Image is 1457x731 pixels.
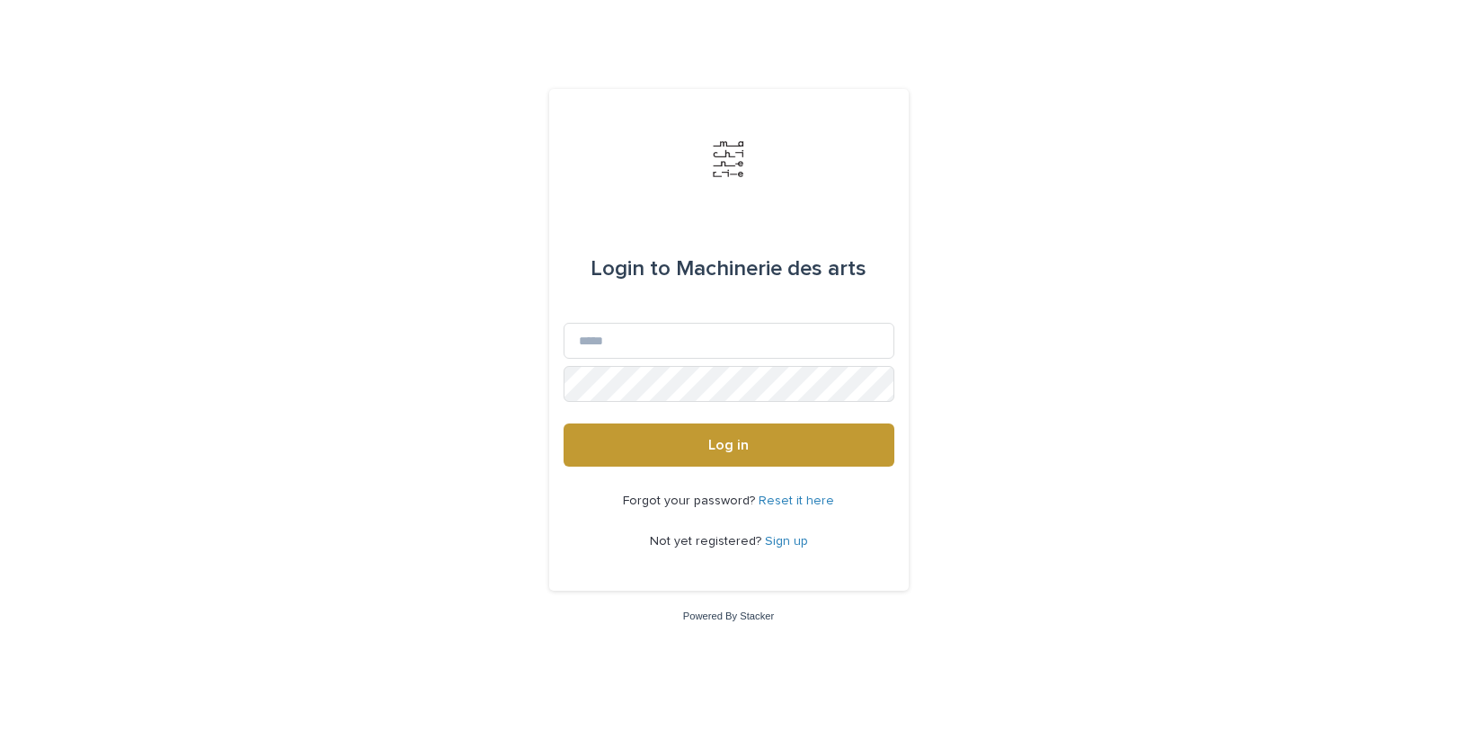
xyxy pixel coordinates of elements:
span: Not yet registered? [650,535,765,548]
img: Jx8JiDZqSLW7pnA6nIo1 [702,132,756,186]
a: Sign up [765,535,808,548]
span: Forgot your password? [623,495,759,507]
button: Log in [564,423,894,467]
a: Powered By Stacker [683,611,774,621]
span: Login to [591,258,671,280]
span: Log in [708,438,749,452]
a: Reset it here [759,495,834,507]
div: Machinerie des arts [591,244,866,294]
